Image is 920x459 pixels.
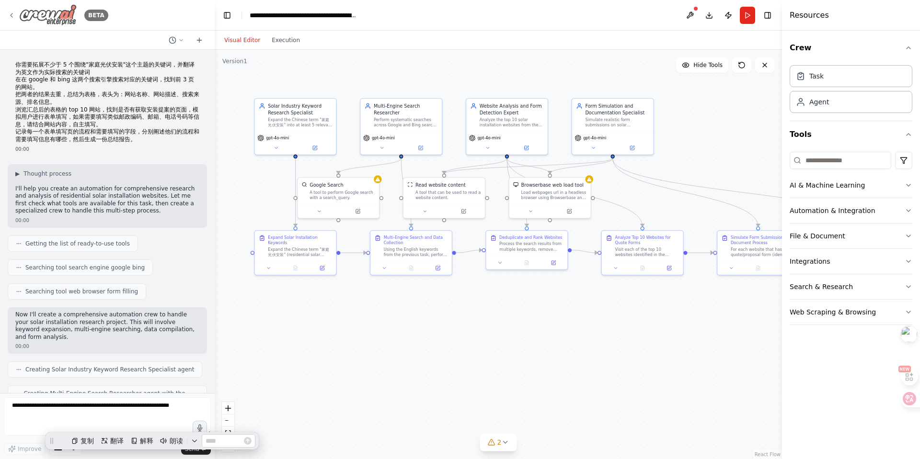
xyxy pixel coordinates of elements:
div: Read website content [415,182,466,189]
div: A tool to perform Google search with a search_query. [310,190,375,201]
div: Expand the Chinese term "家庭光伏安装" (residential solar installation) into at least 5 comprehensive k... [268,246,332,257]
div: Multi-Engine Search and Data CollectionUsing the English keywords from the previous task, perform... [370,230,452,275]
span: Searching tool web browser form filling [25,288,138,295]
span: Hide Tools [693,61,723,69]
button: Search & Research [790,274,912,299]
div: Website Analysis and Form Detection Expert [480,103,544,116]
div: Multi-Engine Search and Data Collection [384,235,448,245]
div: Perform systematic searches across Google and Bing search engines for {solar_keywords}, collectin... [374,117,438,128]
button: No output available [397,264,425,272]
span: Creating Multi-Engine Search Researcher agent with the following tools: Google Search [23,390,199,405]
div: Analyze Top 10 Websites for Quote Forms [615,235,679,245]
span: 2 [497,437,502,447]
button: Integrations [790,249,912,274]
div: Deduplicate and Rank Websites [499,235,562,240]
div: Form Simulation and Documentation Specialist [585,103,649,116]
div: 00:00 [15,146,199,153]
button: Hide right sidebar [761,9,774,22]
button: File & Document [790,224,912,248]
div: Solar Industry Keyword Research Specialist [268,103,332,116]
div: Solar Industry Keyword Research SpecialistExpand the Chinese term "家庭光伏安装" into at least 5 releva... [254,98,336,155]
button: Start a new chat [192,34,207,46]
span: gpt-4o-mini [266,135,289,141]
div: Version 1 [222,57,247,65]
img: ScrapeWebsiteTool [407,182,413,187]
div: SerplyWebSearchToolGoogle SearchA tool to perform Google search with a search_query. [297,177,379,218]
g: Edge from ca9b7c42-a5d6-48d7-98a9-ee17f2ea9c1a to 6be2b40c-d9da-4004-adb1-2ddf2b5f7c9c [340,249,366,256]
g: Edge from 43ad271f-558e-44df-80e4-1d6a0a1d8323 to 6be2b40c-d9da-4004-adb1-2ddf2b5f7c9c [398,158,414,226]
div: React Flow controls [222,402,234,452]
button: Open in side panel [311,264,333,272]
button: Open in side panel [551,207,588,215]
div: Task [809,71,824,81]
button: Improve [4,443,46,455]
button: Open in side panel [426,264,449,272]
g: Edge from db7daa73-7ced-44f6-9acd-1df56d1d4da6 to e2706706-2e89-4cb2-8723-1a76756c29f0 [572,247,598,256]
button: Visual Editor [218,34,266,46]
div: ScrapeWebsiteToolRead website contentA tool that can be used to read a website content. [403,177,485,218]
li: 你需要拓展不少于 5 个围绕"家庭光伏安装"这个主题的关键词，并翻译为英文作为实际搜索的关键词 [15,61,199,76]
div: Tools [790,148,912,333]
button: Open in side panel [445,207,482,215]
button: Open in side panel [402,144,439,152]
nav: breadcrumb [250,11,357,20]
button: ▶Thought process [15,170,71,178]
button: Open in side panel [613,144,651,152]
div: Process the search results from multiple keywords, remove duplicate websites, and create a consol... [499,241,563,252]
div: Expand Solar Installation KeywordsExpand the Chinese term "家庭光伏安装" (residential solar installatio... [254,230,336,275]
button: Open in side panel [658,264,680,272]
button: Open in side panel [296,144,333,152]
button: Open in side panel [773,264,796,272]
span: ▶ [15,170,20,178]
span: Thought process [23,170,71,178]
div: Simulate realistic form submissions on solar installation proposal pages, generating appropriate ... [585,117,649,128]
div: A tool that can be used to read a website content. [415,190,481,201]
button: Switch to previous chat [165,34,188,46]
button: No output available [281,264,309,272]
g: Edge from d34ce171-a635-4810-a952-90c4c3583201 to fee7d019-b88e-4cd0-9d26-9d3ef73dcf35 [609,158,761,226]
button: Crew [790,34,912,61]
g: Edge from 6be2b40c-d9da-4004-adb1-2ddf2b5f7c9c to db7daa73-7ced-44f6-9acd-1df56d1d4da6 [456,247,482,256]
div: Expand the Chinese term "家庭光伏安装" into at least 5 relevant keywords and translate them into Englis... [268,117,332,128]
button: Web Scraping & Browsing [790,300,912,325]
button: Execution [266,34,306,46]
div: BrowserbaseLoadToolBrowserbase web load toolLoad webpages url in a headless browser using Browser... [508,177,591,218]
button: Open in side panel [542,259,564,267]
div: Simulate Form Submissions and Document Process [731,235,795,245]
g: Edge from 43ad271f-558e-44df-80e4-1d6a0a1d8323 to a27014c6-a3ec-4b1d-93f2-4579dc22f7b6 [335,158,404,174]
g: Edge from c3daca82-d3e1-455f-a618-90cdf9c6c0f9 to ca9b7c42-a5d6-48d7-98a9-ee17f2ea9c1a [292,158,299,226]
button: zoom out [222,414,234,427]
div: 00:00 [15,343,199,350]
button: No output available [513,259,540,267]
div: Deduplicate and Rank WebsitesProcess the search results from multiple keywords, remove duplicate ... [485,230,568,270]
g: Edge from d34ce171-a635-4810-a952-90c4c3583201 to 5f000e6c-b3ac-495c-950b-74ae910b64a7 [441,158,616,174]
div: Simulate Form Submissions and Document ProcessFor each website that has a quote/proposal form (id... [717,230,799,275]
button: fit view [222,427,234,439]
div: Multi-Engine Search ResearcherPerform systematic searches across Google and Bing search engines f... [360,98,442,155]
img: SerplyWebSearchTool [302,182,307,187]
div: Using the English keywords from the previous task, perform comprehensive searches on Google searc... [384,246,448,257]
g: Edge from 0f06631e-7bc4-4fe2-a17e-11f1401270d1 to db7daa73-7ced-44f6-9acd-1df56d1d4da6 [504,158,530,226]
div: Website Analysis and Form Detection ExpertAnalyze the top 10 solar installation websites from the... [466,98,548,155]
div: Analyze Top 10 Websites for Quote FormsVisit each of the top 10 websites identified in the previo... [601,230,684,275]
li: 记录每一个表单填写页的流程和需要填写的字段，分别阐述他们的流程和需要填写信息有哪些，然后生成一份总结报告。 [15,128,199,143]
button: zoom in [222,402,234,414]
g: Edge from d34ce171-a635-4810-a952-90c4c3583201 to 5296ccb8-a4b5-4298-a49d-f7e1b89bd014 [547,158,616,174]
span: gpt-4o-mini [583,135,606,141]
div: Expand Solar Installation Keywords [268,235,332,245]
span: Searching tool search engine google bing [25,264,145,271]
div: Agent [809,97,829,107]
img: Logo [19,4,77,26]
button: Hide left sidebar [220,9,234,22]
button: 2 [480,434,517,451]
div: Browserbase web load tool [521,182,584,189]
div: 00:00 [15,217,199,224]
g: Edge from e2706706-2e89-4cb2-8723-1a76756c29f0 to fee7d019-b88e-4cd0-9d26-9d3ef73dcf35 [688,249,713,256]
button: No output available [744,264,772,272]
button: Automation & Integration [790,198,912,223]
g: Edge from d34ce171-a635-4810-a952-90c4c3583201 to 27bac5a9-7ccc-454a-a282-6df52700297d [609,158,877,226]
p: I'll help you create an automation for comprehensive research and analysis of residential solar i... [15,185,199,215]
p: Now I'll create a comprehensive automation crew to handle your solar installation research projec... [15,311,199,341]
span: gpt-4o-mini [372,135,395,141]
button: Open in side panel [507,144,545,152]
